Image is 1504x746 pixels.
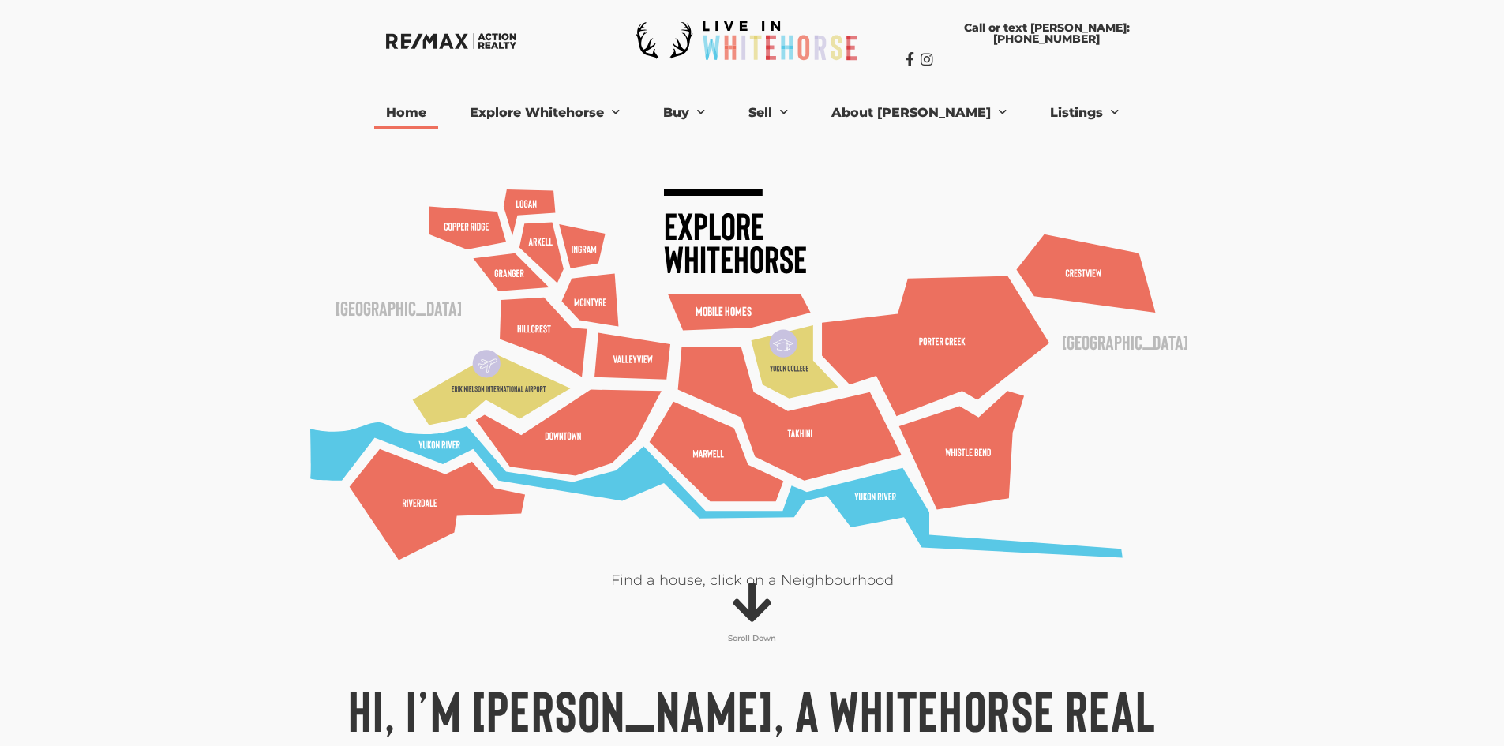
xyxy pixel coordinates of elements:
[458,97,632,129] a: Explore Whitehorse
[906,14,1188,52] a: Call or text [PERSON_NAME]: [PHONE_NUMBER]
[310,570,1195,591] p: Find a house, click on a Neighbourhood
[921,22,1172,44] span: Call or text [PERSON_NAME]: [PHONE_NUMBER]
[374,97,438,129] a: Home
[737,97,800,129] a: Sell
[1038,97,1131,129] a: Listings
[336,295,462,320] text: [GEOGRAPHIC_DATA]
[651,97,717,129] a: Buy
[1062,329,1188,354] text: [GEOGRAPHIC_DATA]
[318,97,1187,129] nav: Menu
[664,235,807,281] text: Whitehorse
[696,303,752,318] text: Mobile Homes
[820,97,1018,129] a: About [PERSON_NAME]
[664,202,764,248] text: Explore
